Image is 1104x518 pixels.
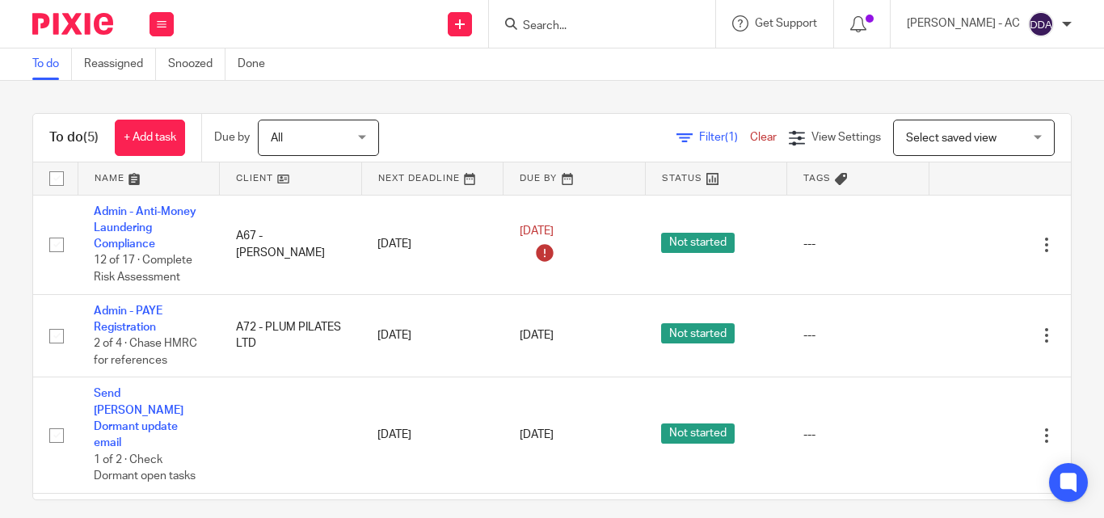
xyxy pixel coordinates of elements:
img: svg%3E [1028,11,1054,37]
p: [PERSON_NAME] - AC [907,15,1020,32]
span: Get Support [755,18,817,29]
img: Pixie [32,13,113,35]
td: [DATE] [361,195,504,294]
span: [DATE] [520,330,554,341]
a: Admin - Anti-Money Laundering Compliance [94,206,196,251]
a: + Add task [115,120,185,156]
span: Filter [699,132,750,143]
div: --- [803,427,913,443]
span: Select saved view [906,133,997,144]
span: [DATE] [520,225,554,237]
a: Snoozed [168,48,225,80]
span: (5) [83,131,99,144]
span: View Settings [811,132,881,143]
span: All [271,133,283,144]
span: 2 of 4 · Chase HMRC for references [94,338,197,366]
a: Admin - PAYE Registration [94,305,162,333]
a: Send [PERSON_NAME] Dormant update email [94,388,183,449]
div: --- [803,327,913,343]
td: [DATE] [361,377,504,493]
h1: To do [49,129,99,146]
span: Tags [803,174,831,183]
td: A72 - PLUM PILATES LTD [220,294,362,377]
input: Search [521,19,667,34]
a: To do [32,48,72,80]
p: Due by [214,129,250,145]
span: Not started [661,423,735,444]
span: Not started [661,233,735,253]
span: Not started [661,323,735,343]
a: Reassigned [84,48,156,80]
span: [DATE] [520,430,554,441]
span: 12 of 17 · Complete Risk Assessment [94,255,192,284]
span: (1) [725,132,738,143]
td: [DATE] [361,294,504,377]
a: Done [238,48,277,80]
td: A67 - [PERSON_NAME] [220,195,362,294]
a: Clear [750,132,777,143]
div: --- [803,236,913,252]
span: 1 of 2 · Check Dormant open tasks [94,454,196,482]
